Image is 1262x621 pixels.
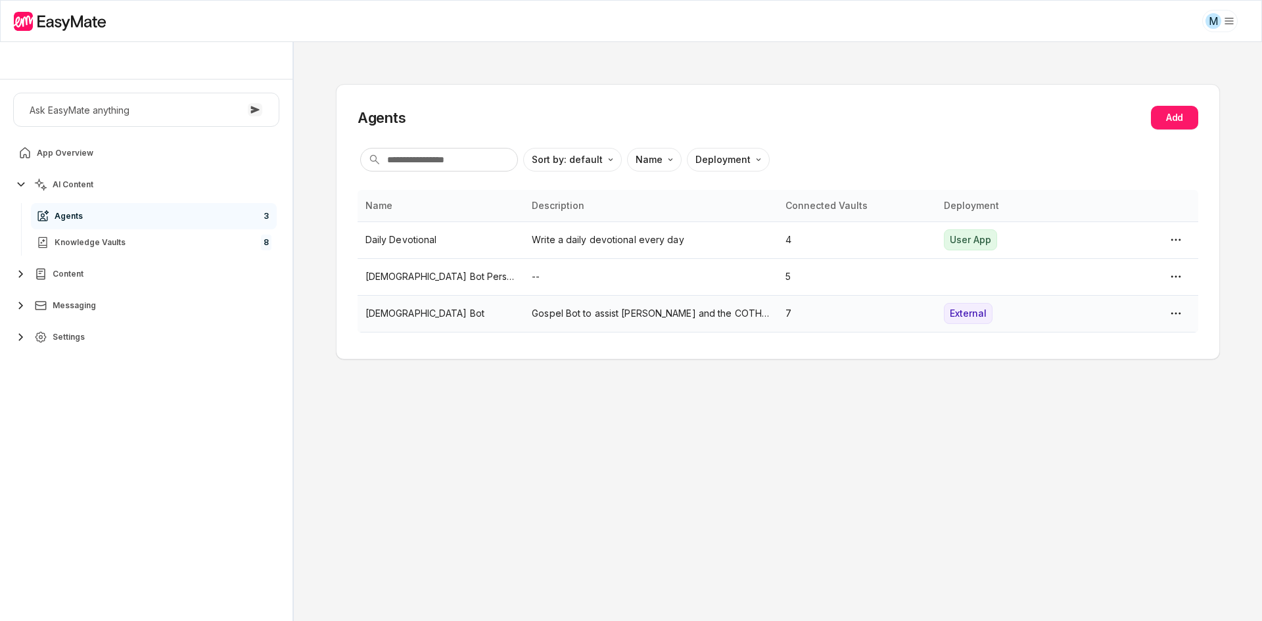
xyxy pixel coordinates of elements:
button: Ask EasyMate anything [13,93,279,127]
h2: Agents [358,108,406,127]
p: [DEMOGRAPHIC_DATA] Bot [365,306,517,321]
p: -- [532,269,770,284]
th: Name [358,190,525,221]
div: M [1205,13,1221,29]
span: 8 [261,235,271,250]
button: Deployment [687,148,770,172]
button: Messaging [13,292,279,319]
th: Description [524,190,778,221]
span: Content [53,269,83,279]
p: 7 [785,306,928,321]
p: Sort by: default [532,152,603,167]
button: Add [1151,106,1198,129]
span: Settings [53,332,85,342]
span: 3 [261,208,271,224]
a: Agents3 [31,203,277,229]
p: Daily Devotional [365,233,517,247]
span: Agents [55,211,83,221]
div: User App [944,229,997,250]
span: Knowledge Vaults [55,237,126,248]
th: Connected Vaults [778,190,936,221]
p: Gospel Bot to assist [PERSON_NAME] and the COTH team. [532,306,770,321]
button: Name [627,148,682,172]
p: Deployment [695,152,751,167]
button: AI Content [13,172,279,198]
p: 4 [785,233,928,247]
p: Name [636,152,663,167]
a: Knowledge Vaults8 [31,229,277,256]
p: Write a daily devotional every day [532,233,770,247]
a: App Overview [13,140,279,166]
span: AI Content [53,179,93,190]
p: 5 [785,269,928,284]
div: External [944,303,993,324]
p: [DEMOGRAPHIC_DATA] Bot Personality Tester [365,269,517,284]
span: App Overview [37,148,93,158]
button: Sort by: default [523,148,622,172]
span: Messaging [53,300,96,311]
th: Deployment [936,190,1094,221]
button: Settings [13,324,279,350]
button: Content [13,261,279,287]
